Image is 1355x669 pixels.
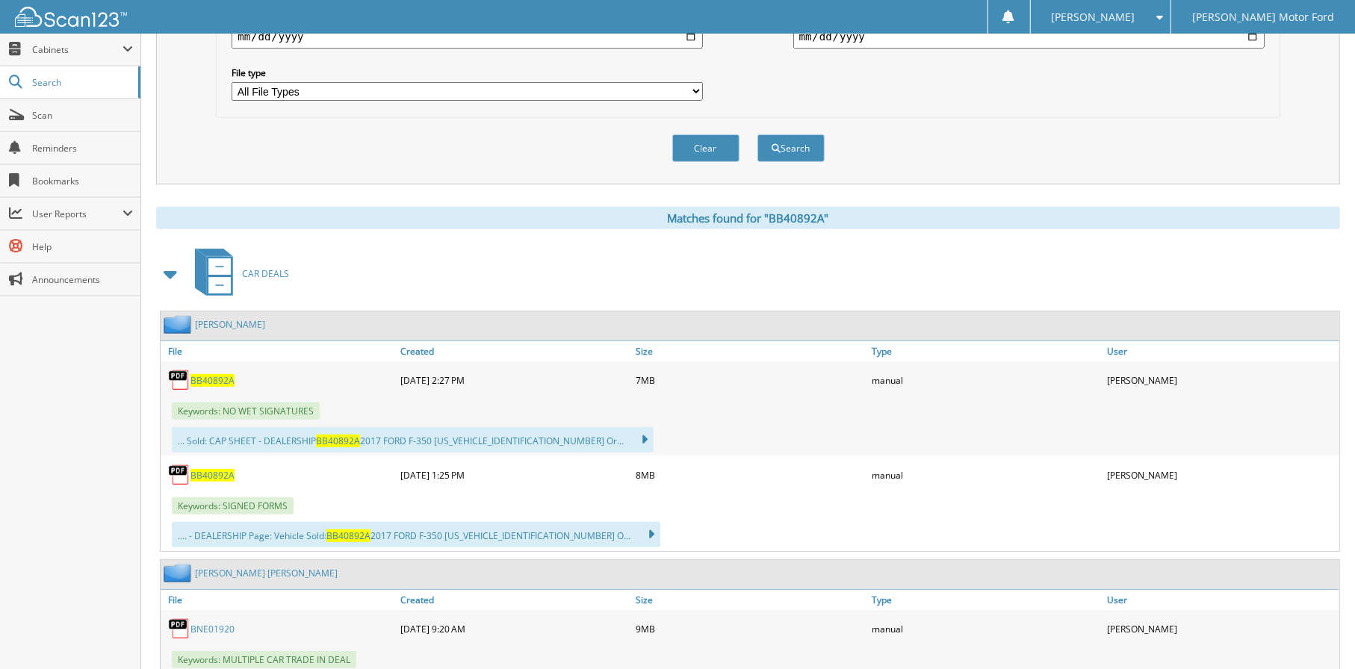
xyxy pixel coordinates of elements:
[172,522,660,547] div: .... - DEALERSHIP Page: Vehicle Sold: 2017 FORD F-350 [US_VEHICLE_IDENTIFICATION_NUMBER] O...
[632,341,868,361] a: Size
[397,365,633,395] div: [DATE] 2:27 PM
[1103,460,1339,490] div: [PERSON_NAME]
[168,369,190,391] img: PDF.png
[242,267,289,280] span: CAR DEALS
[172,427,654,452] div: ... Sold: CAP SHEET - DEALERSHIP 2017 FORD F-350 [US_VEHICLE_IDENTIFICATION_NUMBER] Or...
[32,76,131,89] span: Search
[672,134,739,162] button: Clear
[190,374,235,387] a: BB40892A
[316,435,360,447] span: BB40892A
[186,244,289,303] a: CAR DEALS
[632,460,868,490] div: 8MB
[195,318,265,331] a: [PERSON_NAME]
[868,614,1104,644] div: manual
[868,590,1104,610] a: Type
[632,590,868,610] a: Size
[868,365,1104,395] div: manual
[156,207,1340,229] div: Matches found for "BB40892A"
[1103,341,1339,361] a: User
[190,623,235,635] a: BNE01920
[793,25,1265,49] input: end
[32,109,133,122] span: Scan
[1192,13,1334,22] span: [PERSON_NAME] Motor Ford
[190,469,235,482] a: BB40892A
[232,25,703,49] input: start
[1052,13,1135,22] span: [PERSON_NAME]
[32,273,133,286] span: Announcements
[32,175,133,187] span: Bookmarks
[172,651,356,668] span: Keywords: MULTIPLE CAR TRADE IN DEAL
[195,567,338,579] a: [PERSON_NAME] [PERSON_NAME]
[868,460,1104,490] div: manual
[868,341,1104,361] a: Type
[632,365,868,395] div: 7MB
[1103,614,1339,644] div: [PERSON_NAME]
[32,240,133,253] span: Help
[32,208,123,220] span: User Reports
[757,134,825,162] button: Search
[232,66,703,79] label: File type
[397,460,633,490] div: [DATE] 1:25 PM
[15,7,127,27] img: scan123-logo-white.svg
[168,464,190,486] img: PDF.png
[326,529,370,542] span: BB40892A
[161,341,397,361] a: File
[164,564,195,582] img: folder2.png
[397,614,633,644] div: [DATE] 9:20 AM
[164,315,195,334] img: folder2.png
[32,43,123,56] span: Cabinets
[172,497,294,514] span: Keywords: SIGNED FORMS
[1280,597,1355,669] iframe: Chat Widget
[632,614,868,644] div: 9MB
[161,590,397,610] a: File
[397,341,633,361] a: Created
[397,590,633,610] a: Created
[32,142,133,155] span: Reminders
[1103,365,1339,395] div: [PERSON_NAME]
[1103,590,1339,610] a: User
[168,617,190,640] img: PDF.png
[172,402,320,420] span: Keywords: NO WET SIGNATURES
